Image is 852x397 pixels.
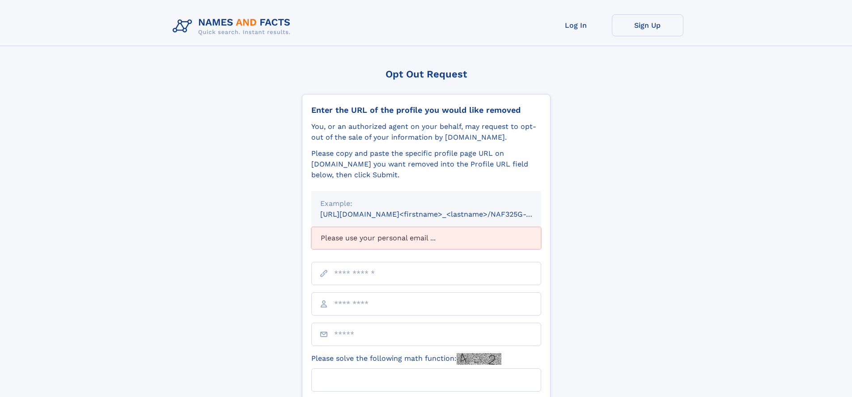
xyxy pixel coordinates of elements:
div: You, or an authorized agent on your behalf, may request to opt-out of the sale of your informatio... [311,121,541,143]
img: Logo Names and Facts [169,14,298,38]
a: Log In [540,14,612,36]
div: Please copy and paste the specific profile page URL on [DOMAIN_NAME] you want removed into the Pr... [311,148,541,180]
div: Enter the URL of the profile you would like removed [311,105,541,115]
div: Example: [320,198,532,209]
div: Please use your personal email ... [311,227,541,249]
label: Please solve the following math function: [311,353,501,365]
small: [URL][DOMAIN_NAME]<firstname>_<lastname>/NAF325G-xxxxxxxx [320,210,558,218]
div: Opt Out Request [302,68,551,80]
a: Sign Up [612,14,683,36]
